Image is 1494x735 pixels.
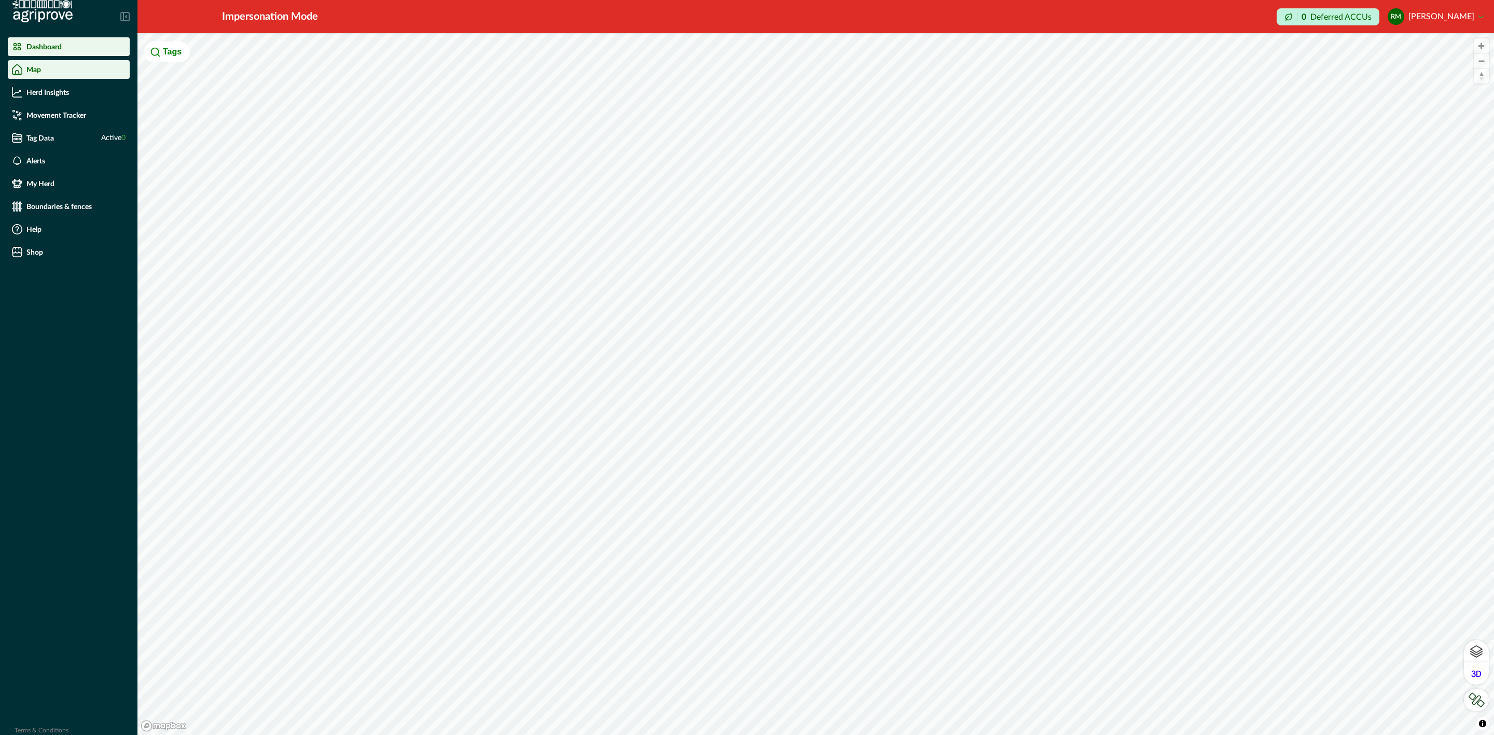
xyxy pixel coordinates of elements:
[8,129,130,147] a: Tag DataActive0
[1474,38,1489,53] button: Zoom in
[144,41,190,62] button: Tags
[121,134,126,142] span: 0
[8,197,130,216] a: Boundaries & fences
[1427,683,1478,732] iframe: Chat Widget
[137,33,1494,735] canvas: Map
[26,65,41,74] p: Map
[8,83,130,102] a: Herd Insights
[8,243,130,261] a: Shop
[26,202,92,211] p: Boundaries & fences
[15,727,68,733] a: Terms & Conditions
[8,151,130,170] a: Alerts
[1476,717,1489,730] button: Toggle attribution
[26,43,62,51] p: Dashboard
[8,220,130,239] a: Help
[8,60,130,79] a: Map
[1388,4,1484,29] button: Rodney McIntyre[PERSON_NAME]
[1474,69,1489,84] span: Reset bearing to north
[8,106,130,124] a: Movement Tracker
[141,720,186,732] a: Mapbox logo
[26,248,43,256] p: Shop
[101,133,126,144] span: Active
[1302,13,1306,21] p: 0
[1474,53,1489,68] button: Zoom out
[222,9,318,24] div: Impersonation Mode
[1474,68,1489,84] button: Reset bearing to north
[26,88,69,96] p: Herd Insights
[26,111,86,119] p: Movement Tracker
[26,225,41,233] p: Help
[1474,54,1489,68] span: Zoom out
[26,157,45,165] p: Alerts
[26,179,54,188] p: My Herd
[1310,13,1372,21] p: Deferred ACCUs
[8,37,130,56] a: Dashboard
[8,174,130,193] a: My Herd
[26,134,54,142] p: Tag Data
